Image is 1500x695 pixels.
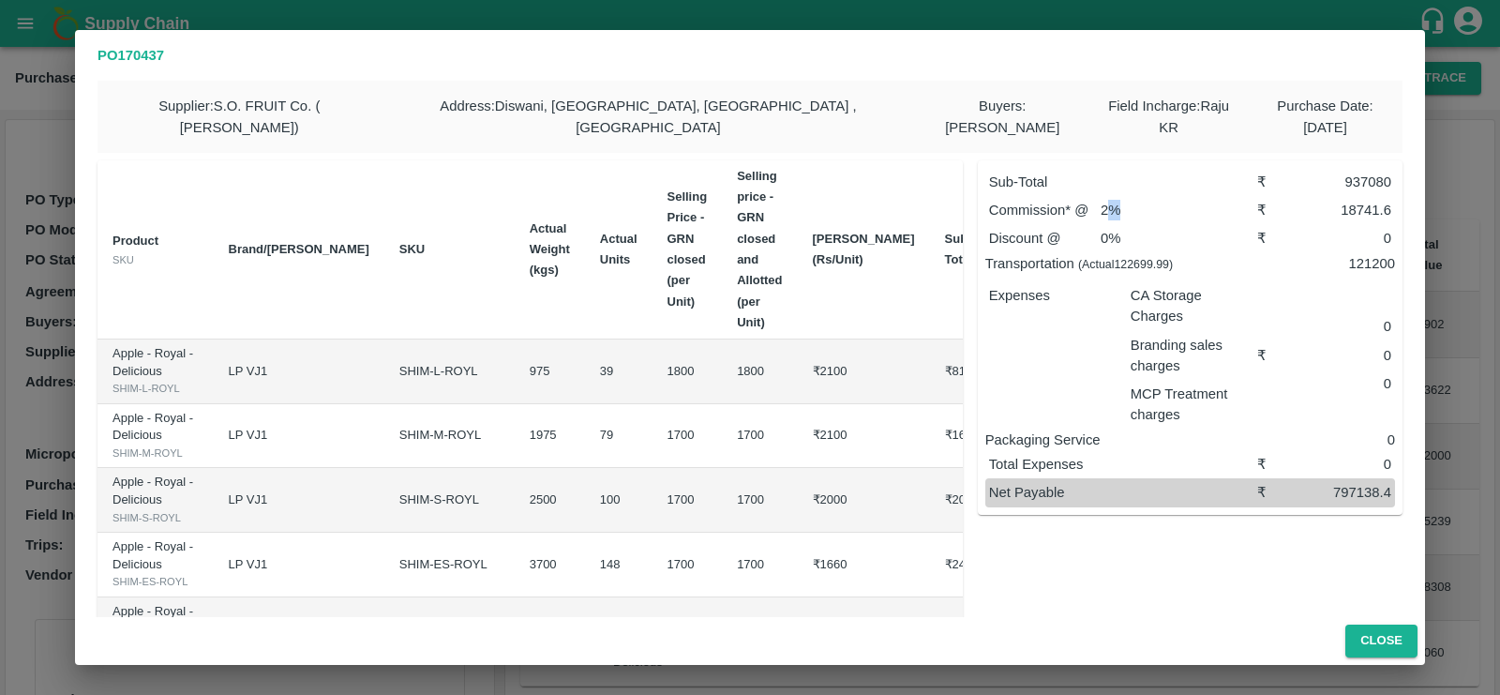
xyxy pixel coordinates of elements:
b: Product [112,234,158,248]
div: SKU [112,251,199,268]
td: ₹210600 [930,597,1008,662]
p: Net Payable [989,482,1257,503]
p: 0 [1258,430,1395,450]
td: LP VJ1 [214,597,384,662]
td: Apple - Royal - Delicious [97,533,214,597]
p: Expenses [989,285,1116,306]
div: ₹ [1257,482,1291,503]
td: ₹245680 [930,533,1008,597]
td: 1800 [652,340,723,404]
td: 1800 [722,340,797,404]
div: SHIM-S-ROYL [112,509,199,526]
div: ₹ [1257,228,1291,249]
b: [PERSON_NAME] (Rs/Unit) [813,232,915,266]
td: SHIM-EES-ROYL [384,597,515,662]
td: 3700 [515,533,585,597]
p: 0 % [1101,228,1190,249]
p: Total Expenses [989,454,1257,475]
p: Sub-Total [989,172,1257,192]
td: 1700 [722,404,797,469]
div: ₹ [1257,345,1291,366]
td: 1975 [515,404,585,469]
td: Apple - Royal - Delicious [97,404,214,469]
td: SHIM-ES-ROYL [384,533,515,597]
div: ₹ [1257,200,1291,220]
p: CA Storage Charges [1131,285,1257,327]
td: ₹81900 [930,340,1008,404]
td: LP VJ1 [214,340,384,404]
b: PO 170437 [97,48,164,63]
td: 1700 [722,533,797,597]
div: Field Incharge : Raju KR [1089,81,1248,153]
div: SHIM-ES-ROYL [112,573,199,590]
b: Sub Total [945,232,973,266]
div: Buyers : [PERSON_NAME] [915,81,1089,153]
b: Actual Units [600,232,637,266]
td: ₹1800 [798,597,930,662]
td: Apple - Royal - Delicious [97,340,214,404]
td: 1700 [722,468,797,533]
td: 1400 [722,597,797,662]
div: Purchase Date : [DATE] [1248,81,1402,153]
td: 39 [585,340,652,404]
small: (Actual 122699.99 ) [1078,258,1173,271]
b: SKU [399,242,425,256]
td: 79 [585,404,652,469]
td: 1700 [652,468,723,533]
td: Apple - Royal - Delicious [97,597,214,662]
div: SHIM-M-ROYL [112,445,199,461]
div: 0 [1283,338,1391,366]
td: LP VJ1 [214,533,384,597]
div: 18741.6 [1291,200,1391,220]
div: Supplier : S.O. FRUIT Co. ( [PERSON_NAME]) [97,81,382,153]
p: Commission* @ [989,200,1101,220]
td: ₹165900 [930,404,1008,469]
p: Transportation [985,253,1259,274]
td: SHIM-S-ROYL [384,468,515,533]
td: 2925 [515,597,585,662]
td: Apple - Royal - Delicious [97,468,214,533]
td: ₹2100 [798,404,930,469]
p: 2 % [1101,200,1212,220]
b: Actual Weight (kgs) [530,221,570,278]
b: Selling Price - GRN closed (per Unit) [667,189,708,308]
div: 937080 [1291,172,1391,192]
td: SHIM-L-ROYL [384,340,515,404]
div: 797138.4 [1291,482,1391,503]
td: 2500 [515,468,585,533]
td: 1700 [652,533,723,597]
p: Branding sales charges [1131,335,1257,377]
b: Selling price - GRN closed and Allotted (per Unit) [737,169,782,329]
td: ₹1660 [798,533,930,597]
td: 100 [585,468,652,533]
td: LP VJ1 [214,404,384,469]
td: ₹200000 [930,468,1008,533]
p: Discount @ [989,228,1101,249]
div: 0 [1291,228,1391,249]
td: 1700 [652,404,723,469]
td: LP VJ1 [214,468,384,533]
div: ₹ [1257,454,1291,475]
td: ₹2000 [798,468,930,533]
div: 0 [1283,366,1391,394]
td: ₹2100 [798,340,930,404]
td: 117 [585,597,652,662]
td: 975 [515,340,585,404]
td: 1400 [652,597,723,662]
div: 0 [1283,309,1391,337]
button: Close [1345,625,1417,657]
p: Packaging Service [985,430,1259,450]
p: MCP Treatment charges [1131,384,1257,426]
td: 148 [585,533,652,597]
b: Brand/[PERSON_NAME] [229,242,369,256]
div: Address : Diswani, [GEOGRAPHIC_DATA], [GEOGRAPHIC_DATA] , [GEOGRAPHIC_DATA] [382,81,916,153]
td: SHIM-M-ROYL [384,404,515,469]
p: 121200 [1258,253,1395,274]
div: SHIM-L-ROYL [112,380,199,397]
div: ₹ [1257,172,1291,192]
div: 0 [1291,454,1391,475]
